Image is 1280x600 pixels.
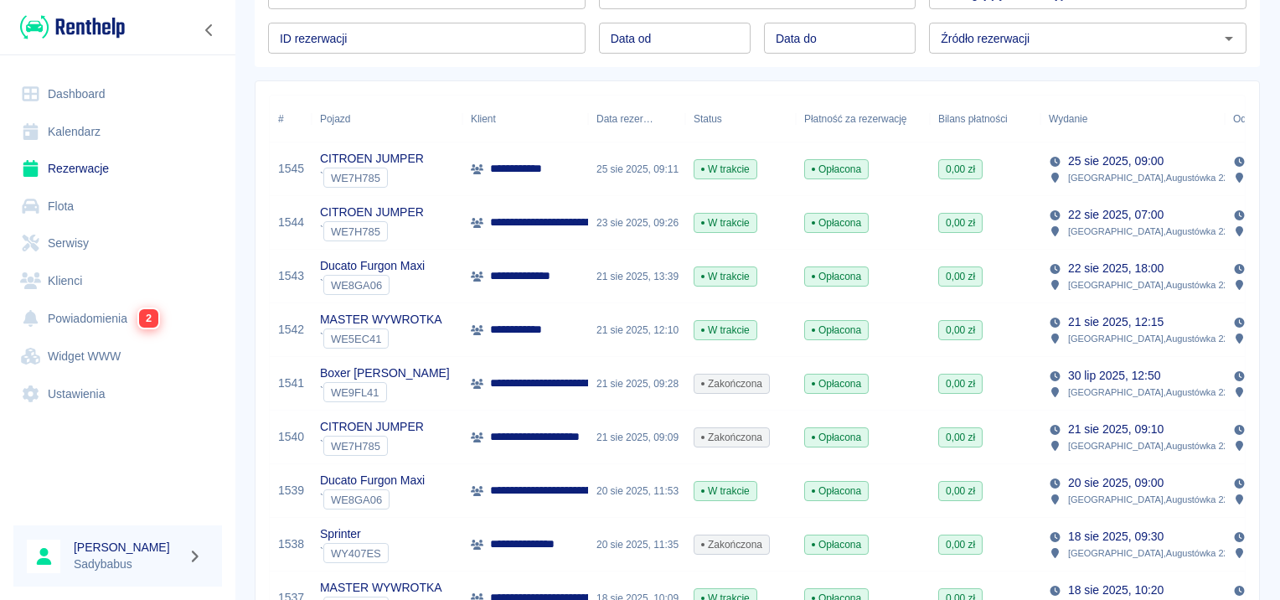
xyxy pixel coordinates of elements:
[320,365,450,382] p: Boxer [PERSON_NAME]
[139,309,158,328] span: 2
[320,436,424,456] div: `
[939,376,982,391] span: 0,00 zł
[805,484,868,499] span: Opłacona
[599,23,751,54] input: DD.MM.YYYY
[1217,27,1241,50] button: Otwórz
[312,96,462,142] div: Pojazd
[320,221,424,241] div: `
[278,214,304,231] a: 1544
[320,543,389,563] div: `
[320,328,441,349] div: `
[1068,492,1235,507] p: [GEOGRAPHIC_DATA] , Augustówka 22A
[805,269,868,284] span: Opłacona
[1068,385,1235,400] p: [GEOGRAPHIC_DATA] , Augustówka 22A
[74,539,181,556] h6: [PERSON_NAME]
[805,162,868,177] span: Opłacona
[1068,224,1235,239] p: [GEOGRAPHIC_DATA] , Augustówka 22A
[320,579,441,597] p: MASTER WYWROTKA
[1068,528,1164,546] p: 18 sie 2025, 09:30
[694,323,756,338] span: W trakcie
[653,107,677,131] button: Sort
[939,537,982,552] span: 0,00 zł
[588,464,685,518] div: 20 sie 2025, 11:53
[320,168,424,188] div: `
[320,525,389,543] p: Sprinter
[939,162,982,177] span: 0,00 zł
[320,472,425,489] p: Ducato Furgon Maxi
[938,96,1008,142] div: Bilans płatności
[278,428,304,446] a: 1540
[939,215,982,230] span: 0,00 zł
[278,160,304,178] a: 1545
[462,96,588,142] div: Klient
[939,430,982,445] span: 0,00 zł
[320,257,425,275] p: Ducato Furgon Maxi
[320,311,441,328] p: MASTER WYWROTKA
[324,547,388,560] span: WY407ES
[324,440,387,453] span: WE7H785
[930,96,1040,142] div: Bilans płatności
[694,96,722,142] div: Status
[939,323,982,338] span: 0,00 zł
[1068,206,1164,224] p: 22 sie 2025, 07:00
[1068,367,1160,385] p: 30 lip 2025, 12:50
[1068,260,1164,277] p: 22 sie 2025, 18:00
[324,172,387,184] span: WE7H785
[805,215,868,230] span: Opłacona
[588,250,685,303] div: 21 sie 2025, 13:39
[805,537,868,552] span: Opłacona
[13,150,222,188] a: Rezerwacje
[1068,313,1164,331] p: 21 sie 2025, 12:15
[278,375,304,392] a: 1541
[1049,96,1087,142] div: Wydanie
[270,96,312,142] div: #
[694,537,769,552] span: Zakończona
[278,321,304,339] a: 1542
[74,556,181,573] p: Sadybabus
[320,275,425,295] div: `
[13,375,222,413] a: Ustawienia
[324,494,389,506] span: WE8GA06
[320,382,450,402] div: `
[588,196,685,250] div: 23 sie 2025, 09:26
[320,204,424,221] p: CITROEN JUMPER
[1068,546,1235,561] p: [GEOGRAPHIC_DATA] , Augustówka 22A
[588,411,685,464] div: 21 sie 2025, 09:09
[324,279,389,292] span: WE8GA06
[694,376,769,391] span: Zakończona
[694,215,756,230] span: W trakcie
[588,142,685,196] div: 25 sie 2025, 09:11
[324,333,388,345] span: WE5EC41
[805,323,868,338] span: Opłacona
[320,96,350,142] div: Pojazd
[804,96,907,142] div: Płatność za rezerwację
[588,518,685,572] div: 20 sie 2025, 11:35
[1068,421,1164,438] p: 21 sie 2025, 09:10
[320,489,425,509] div: `
[324,225,387,238] span: WE7H785
[1068,331,1235,346] p: [GEOGRAPHIC_DATA] , Augustówka 22A
[13,75,222,113] a: Dashboard
[13,113,222,151] a: Kalendarz
[13,188,222,225] a: Flota
[805,376,868,391] span: Opłacona
[1040,96,1225,142] div: Wydanie
[1068,438,1235,453] p: [GEOGRAPHIC_DATA] , Augustówka 22A
[320,418,424,436] p: CITROEN JUMPER
[939,269,982,284] span: 0,00 zł
[1068,170,1235,185] p: [GEOGRAPHIC_DATA] , Augustówka 22A
[13,299,222,338] a: Powiadomienia2
[278,482,304,499] a: 1539
[324,386,386,399] span: WE9FL41
[694,162,756,177] span: W trakcie
[197,19,222,41] button: Zwiń nawigację
[13,338,222,375] a: Widget WWW
[588,96,685,142] div: Data rezerwacji
[1087,107,1111,131] button: Sort
[588,303,685,357] div: 21 sie 2025, 12:10
[796,96,930,142] div: Płatność za rezerwację
[13,225,222,262] a: Serwisy
[694,430,769,445] span: Zakończona
[805,430,868,445] span: Opłacona
[1068,277,1235,292] p: [GEOGRAPHIC_DATA] , Augustówka 22A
